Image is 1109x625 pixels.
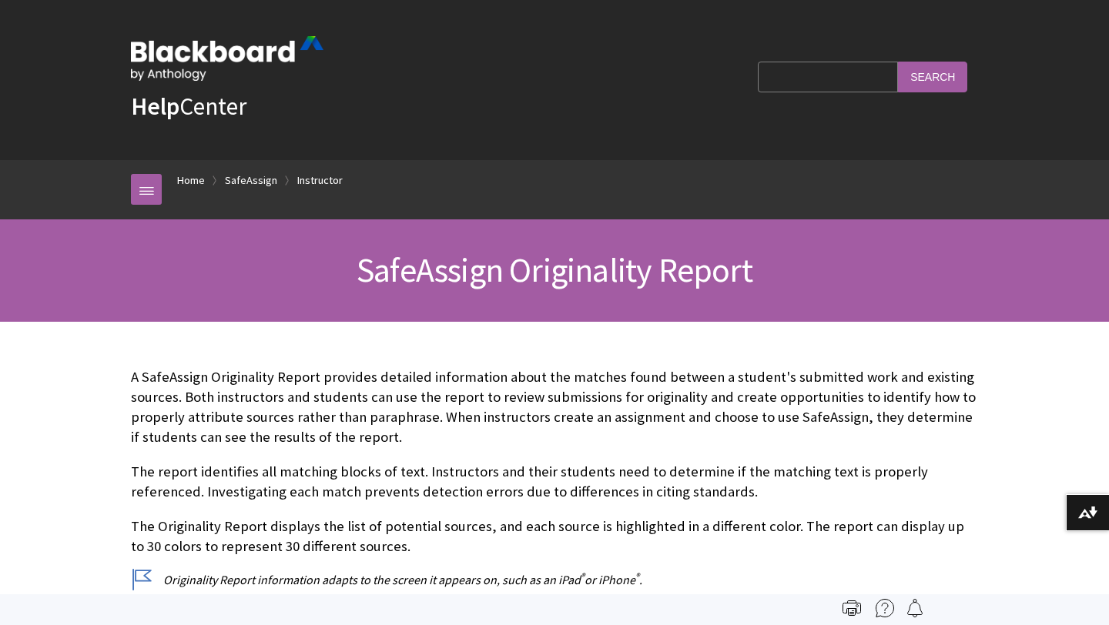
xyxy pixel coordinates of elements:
[635,570,639,582] sup: ®
[297,171,343,190] a: Instructor
[131,367,978,448] p: A SafeAssign Originality Report provides detailed information about the matches found between a s...
[581,570,585,582] sup: ®
[131,462,978,502] p: The report identifies all matching blocks of text. Instructors and their students need to determi...
[906,599,924,617] img: Follow this page
[357,249,752,291] span: SafeAssign Originality Report
[131,516,978,556] p: The Originality Report displays the list of potential sources, and each source is highlighted in ...
[131,91,179,122] strong: Help
[177,171,205,190] a: Home
[131,91,246,122] a: HelpCenter
[131,36,323,81] img: Blackboard by Anthology
[225,171,277,190] a: SafeAssign
[876,599,894,617] img: More help
[843,599,861,617] img: Print
[131,571,978,588] p: Originality Report information adapts to the screen it appears on, such as an iPad or iPhone .
[898,62,967,92] input: Search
